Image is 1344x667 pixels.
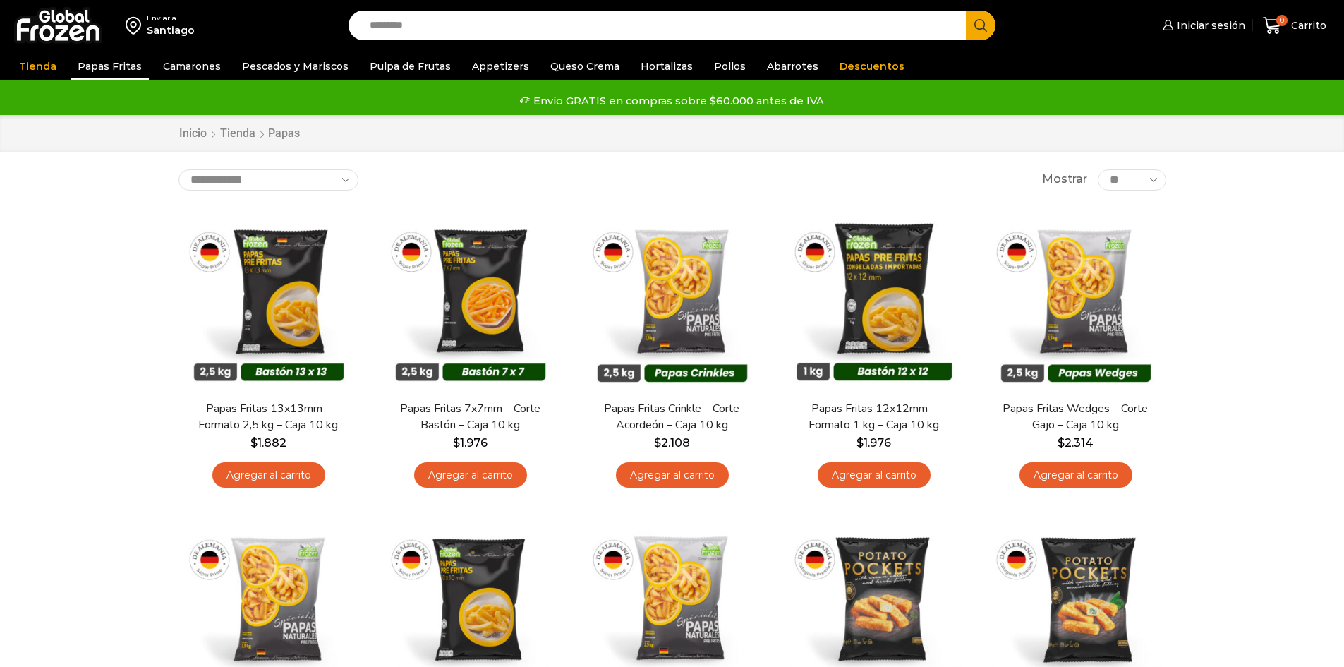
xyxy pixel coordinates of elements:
[591,401,753,433] a: Papas Fritas Crinkle – Corte Acordeón – Caja 10 kg
[654,436,690,450] bdi: 2.108
[654,436,661,450] span: $
[363,53,458,80] a: Pulpa de Frutas
[994,401,1156,433] a: Papas Fritas Wedges – Corte Gajo – Caja 10 kg
[453,436,488,450] bdi: 1.976
[543,53,626,80] a: Queso Crema
[1019,462,1132,488] a: Agregar al carrito: “Papas Fritas Wedges – Corte Gajo - Caja 10 kg”
[414,462,527,488] a: Agregar al carrito: “Papas Fritas 7x7mm - Corte Bastón - Caja 10 kg”
[1288,18,1326,32] span: Carrito
[1042,172,1087,188] span: Mostrar
[156,53,228,80] a: Camarones
[71,53,149,80] a: Papas Fritas
[268,126,300,140] h1: Papas
[178,126,207,142] a: Inicio
[1058,436,1065,450] span: $
[1173,18,1245,32] span: Iniciar sesión
[616,462,729,488] a: Agregar al carrito: “Papas Fritas Crinkle - Corte Acordeón - Caja 10 kg”
[1058,436,1094,450] bdi: 2.314
[634,53,700,80] a: Hortalizas
[147,23,195,37] div: Santiago
[250,436,286,450] bdi: 1.882
[856,436,891,450] bdi: 1.976
[856,436,864,450] span: $
[178,169,358,191] select: Pedido de la tienda
[833,53,912,80] a: Descuentos
[12,53,63,80] a: Tienda
[178,126,300,142] nav: Breadcrumb
[126,13,147,37] img: address-field-icon.svg
[818,462,931,488] a: Agregar al carrito: “Papas Fritas 12x12mm - Formato 1 kg - Caja 10 kg”
[1259,9,1330,42] a: 0 Carrito
[219,126,256,142] a: Tienda
[212,462,325,488] a: Agregar al carrito: “Papas Fritas 13x13mm - Formato 2,5 kg - Caja 10 kg”
[966,11,995,40] button: Search button
[465,53,536,80] a: Appetizers
[250,436,258,450] span: $
[389,401,551,433] a: Papas Fritas 7x7mm – Corte Bastón – Caja 10 kg
[1159,11,1245,40] a: Iniciar sesión
[235,53,356,80] a: Pescados y Mariscos
[147,13,195,23] div: Enviar a
[760,53,825,80] a: Abarrotes
[792,401,955,433] a: Papas Fritas 12x12mm – Formato 1 kg – Caja 10 kg
[707,53,753,80] a: Pollos
[187,401,349,433] a: Papas Fritas 13x13mm – Formato 2,5 kg – Caja 10 kg
[1276,15,1288,26] span: 0
[453,436,460,450] span: $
